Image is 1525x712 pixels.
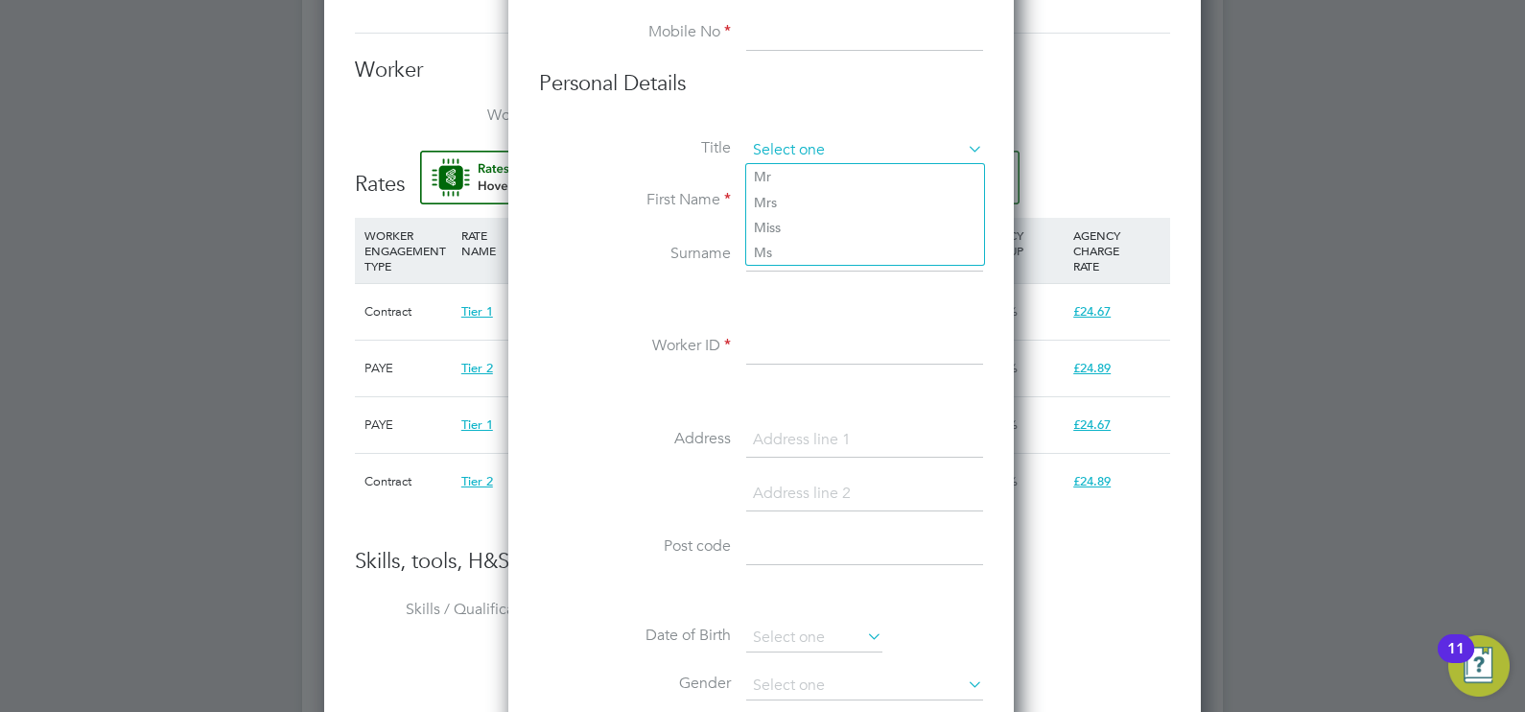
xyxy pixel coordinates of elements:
h3: Skills, tools, H&S [355,548,1170,576]
input: Select one [746,672,983,700]
label: Date of Birth [539,626,731,646]
span: Tier 2 [461,360,493,376]
label: Skills / Qualifications [355,600,547,620]
li: Mr [746,164,984,189]
input: Select one [746,136,983,165]
div: 11 [1447,649,1465,674]
div: AGENCY MARKUP [972,218,1068,268]
input: Select one [746,624,882,653]
div: PAYE [360,397,457,453]
input: Address line 2 [746,477,983,511]
span: £24.89 [1073,473,1111,489]
input: Address line 1 [746,423,983,458]
h3: Personal Details [539,70,983,98]
label: Worker [355,106,547,126]
span: Tier 2 [461,473,493,489]
h3: Rates [355,151,1170,199]
div: PAYE [360,341,457,396]
label: Gender [539,674,731,694]
span: £24.89 [1073,360,1111,376]
span: Tier 1 [461,416,493,433]
label: First Name [539,190,731,210]
h3: Worker [355,57,1170,84]
button: Open Resource Center, 11 new notifications [1448,635,1510,697]
button: Rate Assistant [420,151,1020,204]
div: Contract [360,454,457,510]
span: £24.67 [1073,303,1111,320]
label: Worker ID [539,336,731,356]
div: WORKER ENGAGEMENT TYPE [360,218,457,283]
span: £24.67 [1073,416,1111,433]
label: Title [539,138,731,158]
label: Mobile No [539,22,731,42]
label: Surname [539,244,731,264]
span: Tier 1 [461,303,493,320]
li: Ms [746,240,984,265]
li: Miss [746,215,984,240]
div: Contract [360,284,457,340]
label: Post code [539,536,731,557]
li: Mrs [746,190,984,215]
div: RATE NAME [457,218,585,268]
div: AGENCY CHARGE RATE [1068,218,1165,283]
label: Address [539,429,731,449]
